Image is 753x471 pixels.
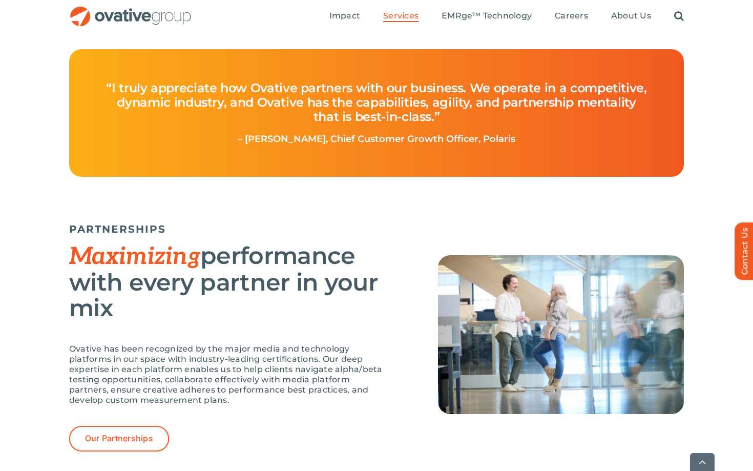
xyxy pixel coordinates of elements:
[69,426,169,451] a: Our Partnerships
[69,223,387,235] h5: PARTNERSHIPS
[611,11,651,21] span: About Us
[93,71,660,134] h4: “I truly appreciate how Ovative partners with our business. We operate in a competitive, dynamic ...
[329,11,360,22] a: Impact
[442,11,532,21] span: EMRge™ Technology
[674,11,684,22] a: Search
[69,5,192,15] a: OG_Full_horizontal_RGB
[438,255,684,414] img: Services – Partnerships
[383,11,419,21] span: Services
[69,242,200,271] span: Maximizing
[69,243,387,321] h2: performance with every partner in your mix
[442,11,532,22] a: EMRge™ Technology
[85,434,153,443] span: Our Partnerships
[555,11,588,21] span: Careers
[383,11,419,22] a: Services
[69,344,387,405] p: Ovative has been recognized by the major media and technology platforms in our space with industr...
[329,11,360,21] span: Impact
[611,11,651,22] a: About Us
[555,11,588,22] a: Careers
[93,134,660,145] p: – [PERSON_NAME], Chief Customer Growth Officer, Polaris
